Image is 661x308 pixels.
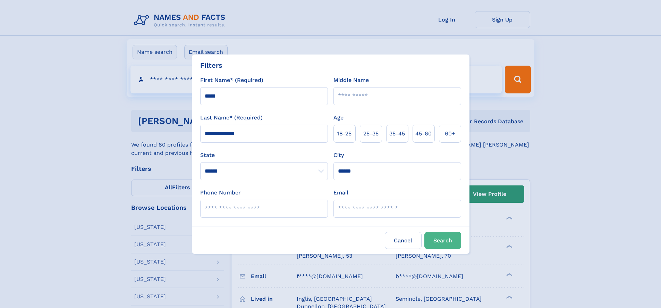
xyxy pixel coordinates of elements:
[389,130,405,138] span: 35‑45
[337,130,351,138] span: 18‑25
[200,189,241,197] label: Phone Number
[333,189,348,197] label: Email
[424,232,461,249] button: Search
[200,60,222,70] div: Filters
[200,76,263,84] label: First Name* (Required)
[333,151,344,159] label: City
[415,130,432,138] span: 45‑60
[363,130,379,138] span: 25‑35
[333,114,344,122] label: Age
[200,114,263,122] label: Last Name* (Required)
[200,151,328,159] label: State
[385,232,422,249] label: Cancel
[333,76,369,84] label: Middle Name
[445,130,455,138] span: 60+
